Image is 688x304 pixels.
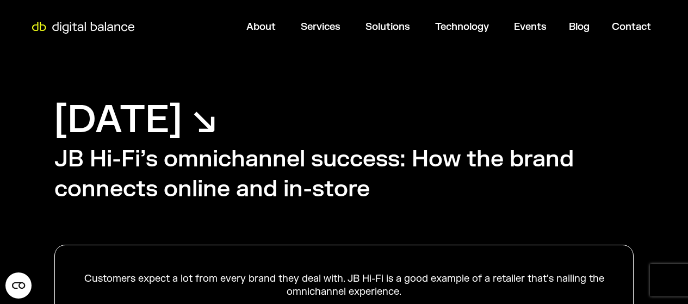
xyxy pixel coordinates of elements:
a: Contact [612,21,651,33]
a: Services [301,21,340,33]
div: Customers expect a lot from every brand they deal with. JB Hi-Fi is a good example of a retailer ... [82,272,606,298]
a: About [246,21,276,33]
h1: [DATE] ↘︎ [54,95,217,145]
a: Blog [569,21,590,33]
img: Digital Balance logo [27,22,139,34]
a: Events [514,21,547,33]
h2: JB Hi-Fi’s omnichannel success: How the brand connects online and in-store [54,145,634,204]
nav: Menu [140,16,660,38]
a: Solutions [365,21,410,33]
a: Technology [435,21,489,33]
div: Menu Toggle [140,16,660,38]
button: Open CMP widget [5,272,32,299]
